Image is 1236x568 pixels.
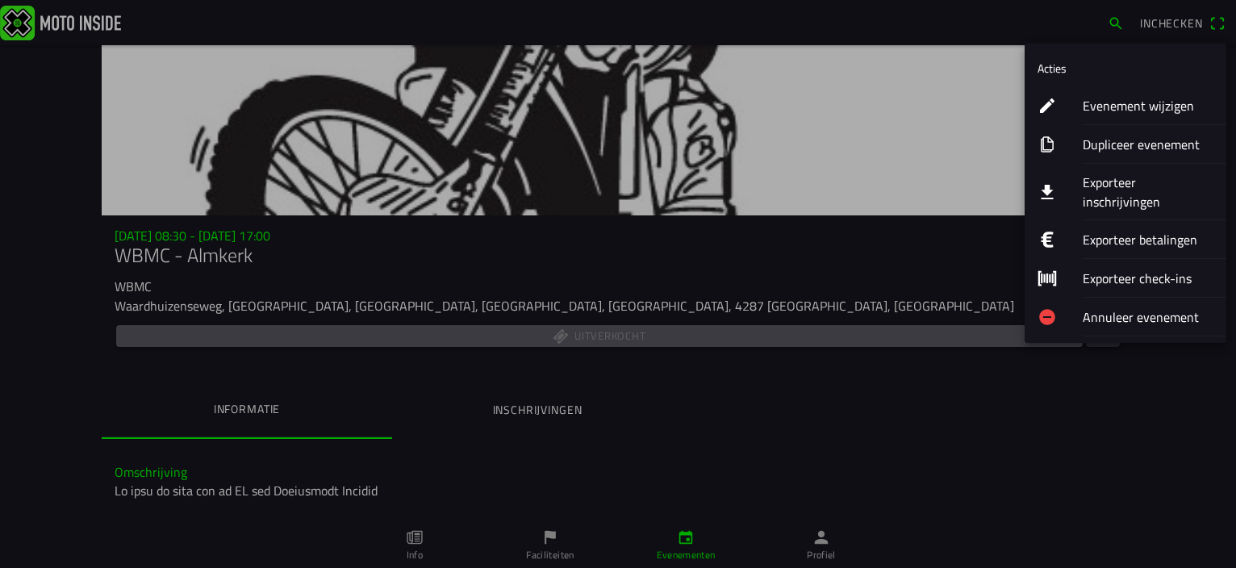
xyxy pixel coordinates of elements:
ion-label: Exporteer inschrijvingen [1083,173,1213,211]
ion-label: Exporteer betalingen [1083,230,1213,249]
ion-icon: create [1038,96,1057,115]
ion-icon: copy [1038,135,1057,154]
ion-label: Exporteer check-ins [1083,269,1213,288]
ion-label: Evenement wijzigen [1083,96,1213,115]
ion-label: Acties [1038,60,1067,77]
ion-label: Annuleer evenement [1083,307,1213,327]
ion-icon: barcode [1038,269,1057,288]
ion-icon: download [1038,182,1057,202]
ion-icon: logo euro [1038,230,1057,249]
ion-icon: remove circle [1038,307,1057,327]
ion-label: Dupliceer evenement [1083,135,1213,154]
